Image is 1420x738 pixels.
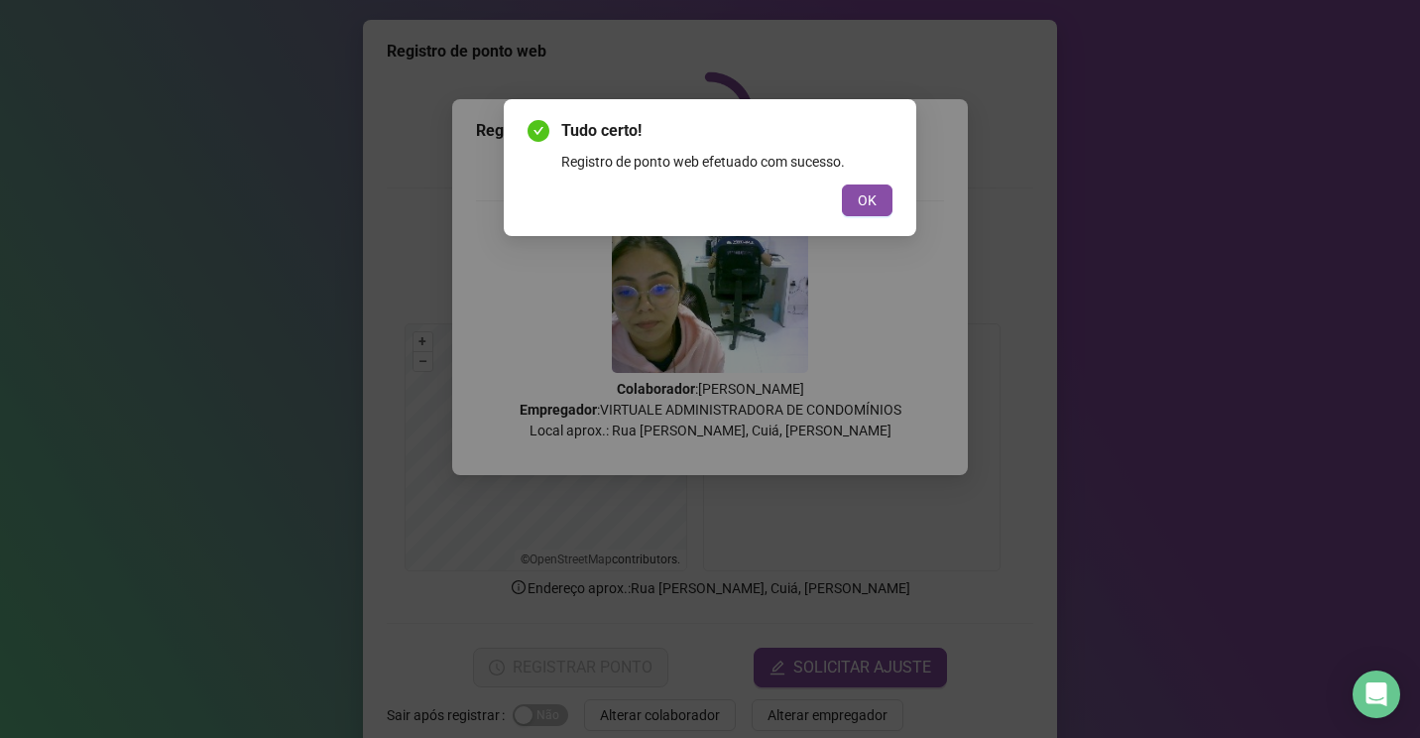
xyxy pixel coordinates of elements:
[528,120,549,142] span: check-circle
[561,151,892,173] div: Registro de ponto web efetuado com sucesso.
[842,184,892,216] button: OK
[858,189,877,211] span: OK
[561,119,892,143] span: Tudo certo!
[1353,671,1400,718] div: Open Intercom Messenger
